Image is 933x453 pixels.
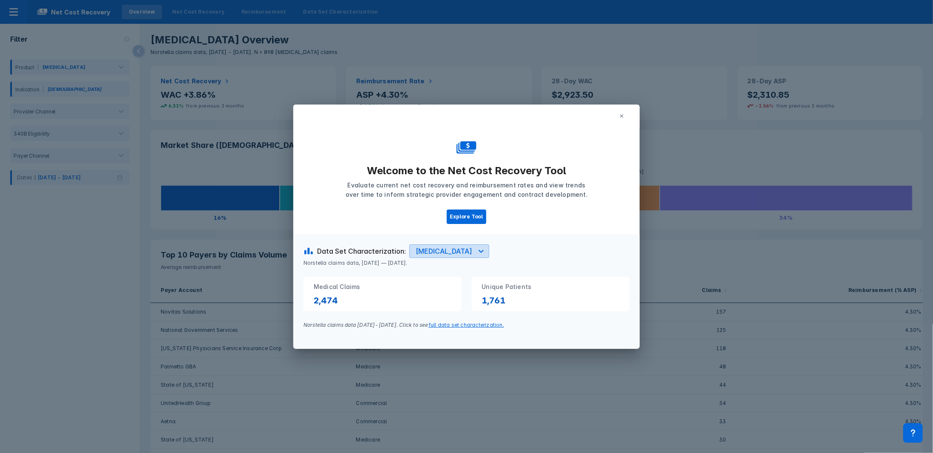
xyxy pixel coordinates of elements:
[317,246,406,256] div: Data Set Characterization:
[416,246,472,256] div: [MEDICAL_DATA]
[303,321,640,329] div: Norstella claims data [DATE]-[DATE]. Click to see
[482,295,620,306] p: 1,761
[428,322,504,328] a: full data set characterization.
[903,423,923,443] div: Contact Support
[482,279,620,295] p: Unique Patients
[367,165,566,177] p: Welcome to the Net Cost Recovery Tool
[314,279,451,295] p: Medical Claims
[314,295,451,306] p: 2,474
[447,210,487,224] button: Explore Tool
[344,181,589,199] p: Evaluate current net cost recovery and reimbursement rates and view trends over time to inform st...
[303,258,640,267] div: Norstella claims data, [DATE] — [DATE].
